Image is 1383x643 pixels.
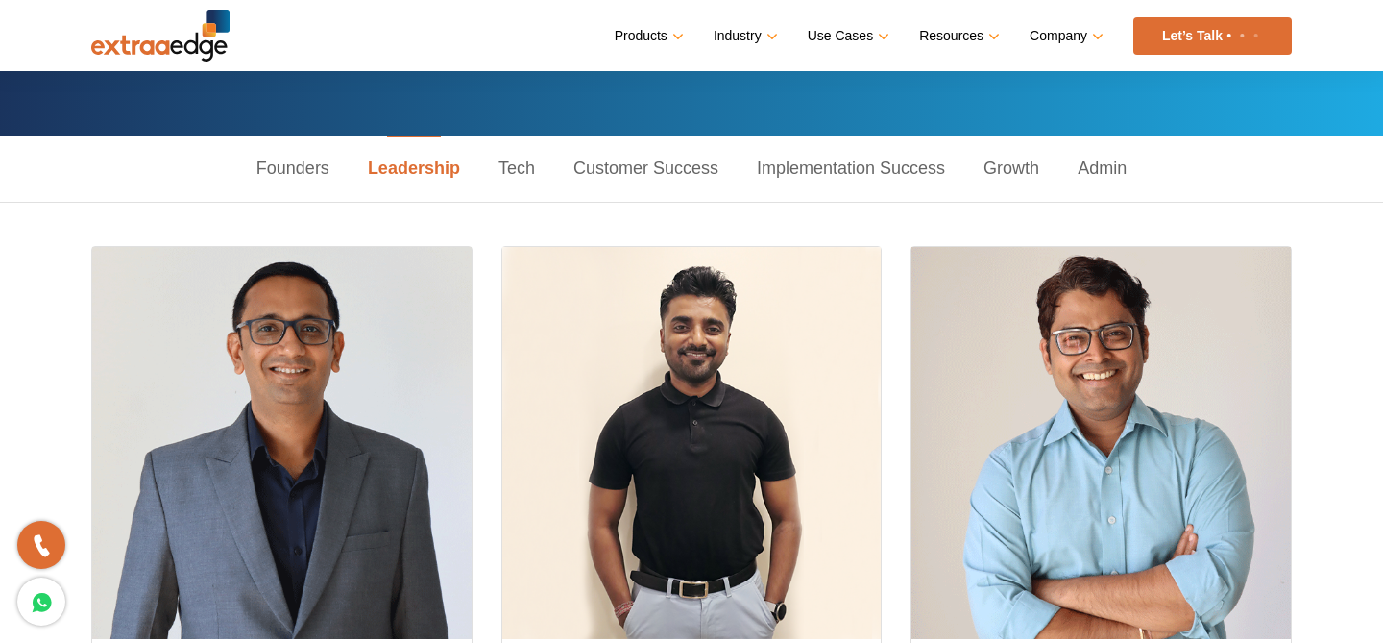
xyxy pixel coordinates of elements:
[479,136,554,202] a: Tech
[714,22,774,50] a: Industry
[1133,17,1292,55] a: Let’s Talk
[808,22,886,50] a: Use Cases
[964,136,1058,202] a: Growth
[554,136,738,202] a: Customer Success
[738,136,964,202] a: Implementation Success
[237,136,349,202] a: Founders
[1058,136,1146,202] a: Admin
[615,22,680,50] a: Products
[349,136,479,202] a: Leadership
[919,22,996,50] a: Resources
[1030,22,1100,50] a: Company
